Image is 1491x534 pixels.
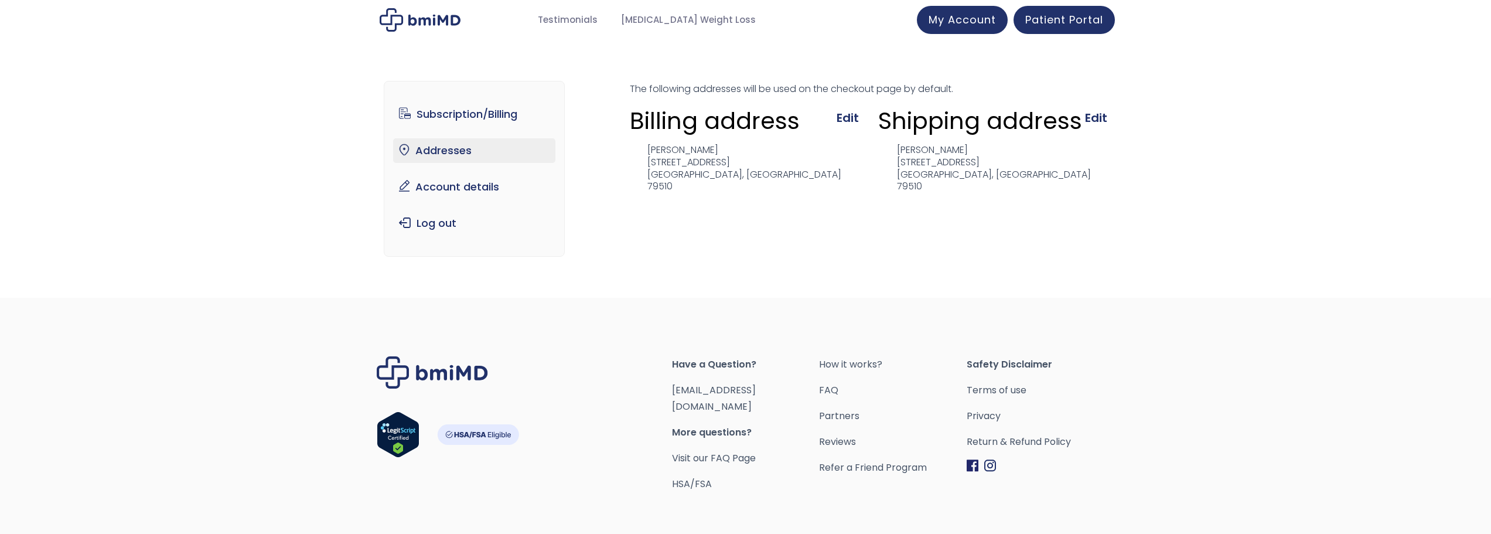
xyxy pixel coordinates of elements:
a: Addresses [393,138,555,163]
img: Instagram [984,460,996,472]
a: Testimonials [526,9,609,32]
span: [MEDICAL_DATA] Weight Loss [621,13,756,27]
a: Reviews [819,434,967,450]
a: Return & Refund Policy [967,434,1114,450]
span: Testimonials [538,13,598,27]
a: [EMAIL_ADDRESS][DOMAIN_NAME] [672,383,756,413]
img: Brand Logo [377,356,488,389]
a: My Account [917,6,1008,34]
a: FAQ [819,382,967,399]
a: How it works? [819,356,967,373]
a: Edit [1085,110,1107,126]
img: Facebook [967,460,978,472]
span: Have a Question? [672,356,820,373]
a: Log out [393,211,555,236]
a: Partners [819,408,967,424]
a: HSA/FSA [672,477,712,491]
address: [PERSON_NAME] [STREET_ADDRESS] [GEOGRAPHIC_DATA], [GEOGRAPHIC_DATA] 79510 [630,144,859,193]
img: HSA-FSA [437,424,519,445]
a: [MEDICAL_DATA] Weight Loss [609,9,767,32]
a: Terms of use [967,382,1114,399]
img: Verify Approval for www.bmimd.com [377,411,419,458]
a: Subscription/Billing [393,102,555,127]
h3: Billing address [630,106,800,135]
a: Verify LegitScript Approval for www.bmimd.com [377,411,419,463]
a: Patient Portal [1014,6,1115,34]
nav: Account pages [384,81,565,257]
span: My Account [929,12,996,27]
h3: Shipping address [878,106,1082,135]
span: Patient Portal [1025,12,1103,27]
a: Refer a Friend Program [819,460,967,476]
a: Edit [837,110,859,126]
a: Privacy [967,408,1114,424]
a: Account details [393,175,555,199]
p: The following addresses will be used on the checkout page by default. [630,81,1107,97]
img: My account [380,8,460,32]
span: Safety Disclaimer [967,356,1114,373]
span: More questions? [672,424,820,441]
a: Visit our FAQ Page [672,451,756,465]
address: [PERSON_NAME] [STREET_ADDRESS] [GEOGRAPHIC_DATA], [GEOGRAPHIC_DATA] 79510 [878,144,1107,193]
